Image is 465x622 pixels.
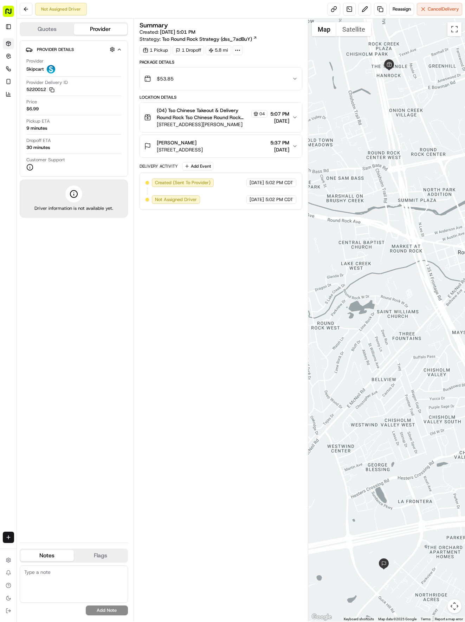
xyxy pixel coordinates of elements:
span: Dropoff ETA [26,137,51,144]
a: 💻API Documentation [57,135,116,148]
button: Keyboard shortcuts [344,617,374,622]
span: API Documentation [66,138,113,145]
span: [PERSON_NAME] (Assistant Store Manager) [22,109,96,115]
button: Toggle fullscreen view [447,22,461,36]
span: $6.99 [26,106,39,112]
span: [STREET_ADDRESS][PERSON_NAME] [157,121,267,128]
button: 5220012 [26,86,54,93]
h3: Summary [140,22,168,28]
img: 1736555255976-a54dd68f-1ca7-489b-9aae-adbdc363a1c4 [7,67,20,80]
button: Provider [74,24,127,35]
button: Flags [74,550,127,561]
span: Not Assigned Driver [155,196,197,203]
span: 04 [259,111,265,117]
span: Cancel Delivery [428,6,459,12]
a: Open this area in Google Maps (opens a new window) [310,613,333,622]
span: [DATE] [270,146,289,153]
button: Add Event [182,162,213,170]
a: Report a map error [435,617,463,621]
button: (04) Tso Chinese Takeout & Delivery Round Rock Tso Chinese Round Rock Manager04[STREET_ADDRESS][P... [140,103,302,132]
span: 5:02 PM CDT [265,196,293,203]
button: Start new chat [120,69,128,78]
img: Hayden (Assistant Store Manager) [7,102,18,114]
span: Created: [140,28,195,35]
span: Customer Support [26,157,65,163]
button: CancelDelivery [417,3,462,15]
span: Provider Delivery ID [26,79,68,86]
a: 📗Knowledge Base [4,135,57,148]
button: Reassign [389,3,414,15]
img: 9188753566659_6852d8bf1fb38e338040_72.png [15,67,27,80]
span: (04) Tso Chinese Takeout & Delivery Round Rock Tso Chinese Round Rock Manager [157,107,250,121]
span: 5:37 PM [270,139,289,146]
span: Driver information is not available yet. [34,205,113,212]
a: Powered byPylon [50,155,85,161]
span: Price [26,99,37,105]
span: [PERSON_NAME] [157,139,196,146]
span: Reassign [393,6,411,12]
button: Map camera controls [447,599,461,613]
img: profile_skipcart_partner.png [47,65,55,73]
div: 9 minutes [26,125,47,131]
div: Package Details [140,59,302,65]
span: Created (Sent To Provider) [155,180,211,186]
button: [PERSON_NAME][STREET_ADDRESS]5:37 PM[DATE] [140,135,302,157]
span: Provider Details [37,47,74,52]
span: [STREET_ADDRESS] [157,146,203,153]
span: [DATE] [250,196,264,203]
span: Provider [26,58,44,64]
span: 5:02 PM CDT [265,180,293,186]
button: See all [109,90,128,98]
span: 5:07 PM [270,110,289,117]
button: $53.85 [140,67,302,90]
span: [DATE] [101,109,115,115]
span: Pickup ETA [26,118,50,124]
button: Quotes [20,24,74,35]
a: Tso Round Rock Strategy (dss_7adBuY) [162,35,257,43]
span: [DATE] [250,180,264,186]
div: Start new chat [32,67,115,74]
span: Tso Round Rock Strategy (dss_7adBuY) [162,35,252,43]
div: 5.8 mi [206,45,231,55]
input: Got a question? Start typing here... [18,45,127,53]
div: 📗 [7,139,13,144]
div: 💻 [59,139,65,144]
div: 1 Dropoff [173,45,204,55]
button: Provider Details [26,44,122,55]
img: Google [310,613,333,622]
button: Show street map [312,22,336,36]
span: $53.85 [157,75,174,82]
div: Delivery Activity [140,163,178,169]
span: Skipcart [26,66,44,72]
span: Map data ©2025 Google [378,617,416,621]
div: Strategy: [140,35,257,43]
div: Location Details [140,95,302,100]
div: We're available if you need us! [32,74,97,80]
div: 30 minutes [26,144,50,151]
span: [DATE] [270,117,289,124]
button: Notes [20,550,74,561]
img: Nash [7,7,21,21]
a: Terms (opens in new tab) [421,617,431,621]
span: • [97,109,99,115]
button: Show satellite imagery [336,22,371,36]
span: Pylon [70,155,85,161]
p: Welcome 👋 [7,28,128,39]
div: 1 Pickup [140,45,171,55]
span: Knowledge Base [14,138,54,145]
span: [DATE] 5:01 PM [160,29,195,35]
div: Past conversations [7,91,47,97]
